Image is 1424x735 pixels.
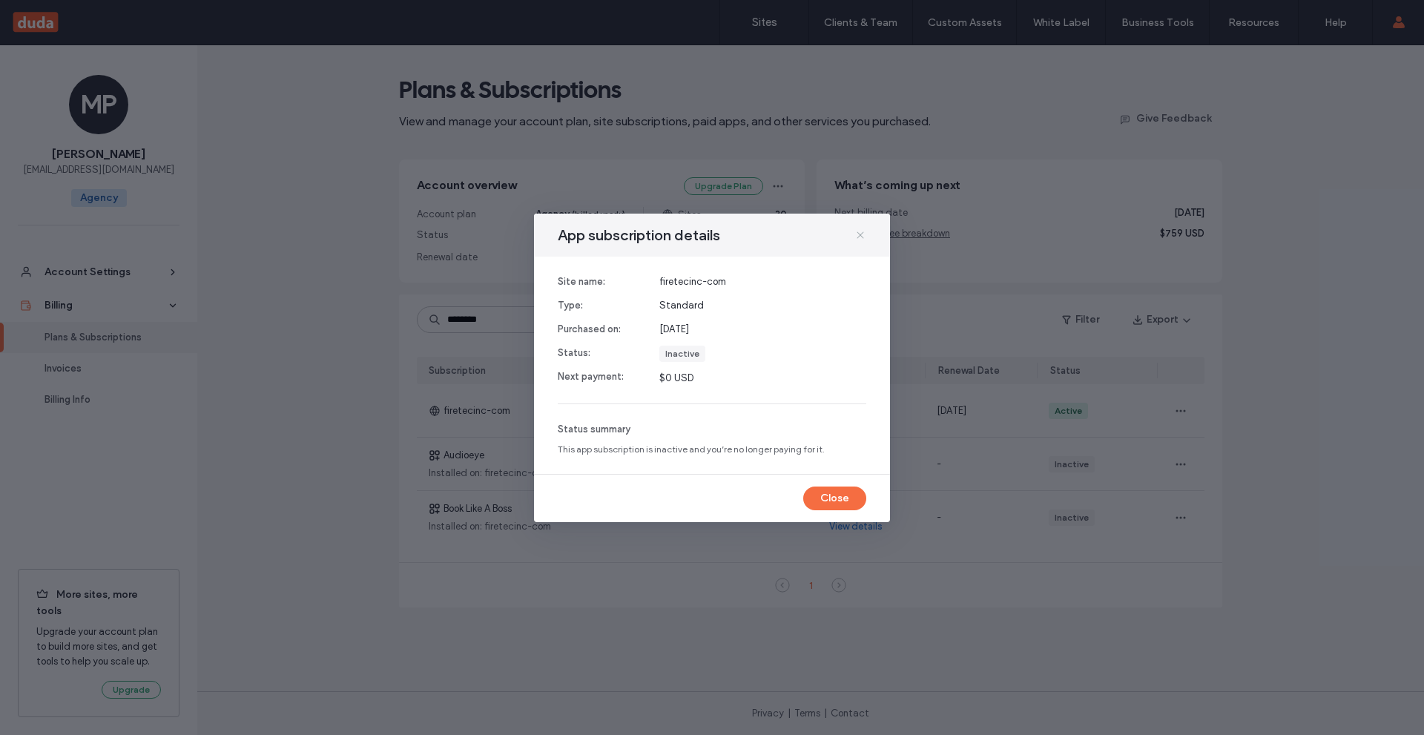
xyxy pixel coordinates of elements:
span: firetecinc-com [659,274,866,289]
div: Inactive [665,347,699,360]
span: Type: [558,298,624,313]
button: Close [803,487,866,510]
span: Purchased on: [558,322,624,337]
span: Status summary [558,422,866,437]
span: Next payment: [558,369,624,384]
span: This app subscription is inactive and you’re no longer paying for it. [558,443,866,456]
span: Site name: [558,274,624,289]
span: Help [33,10,64,24]
span: Status: [558,346,624,360]
span: [DATE] [659,322,866,337]
span: App subscription details [558,225,720,245]
span: Standard [659,298,866,313]
span: $0 USD [659,371,866,386]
